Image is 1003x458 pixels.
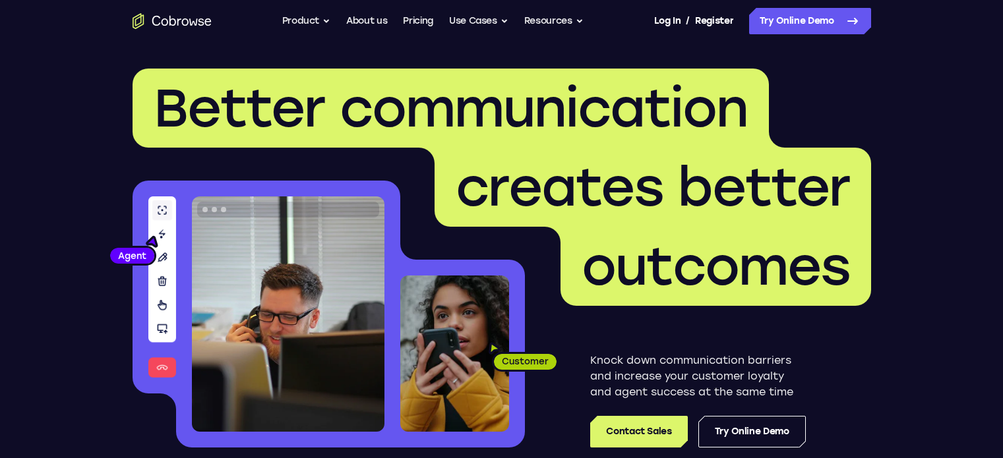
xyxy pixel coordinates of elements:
[133,13,212,29] a: Go to the home page
[192,196,384,432] img: A customer support agent talking on the phone
[686,13,690,29] span: /
[695,8,733,34] a: Register
[524,8,584,34] button: Resources
[590,353,806,400] p: Knock down communication barriers and increase your customer loyalty and agent success at the sam...
[449,8,508,34] button: Use Cases
[282,8,331,34] button: Product
[154,76,748,140] span: Better communication
[590,416,687,447] a: Contact Sales
[698,416,806,447] a: Try Online Demo
[749,8,871,34] a: Try Online Demo
[654,8,681,34] a: Log In
[400,275,509,432] img: A customer holding their phone
[403,8,433,34] a: Pricing
[582,235,850,298] span: outcomes
[346,8,387,34] a: About us
[456,156,850,219] span: creates better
